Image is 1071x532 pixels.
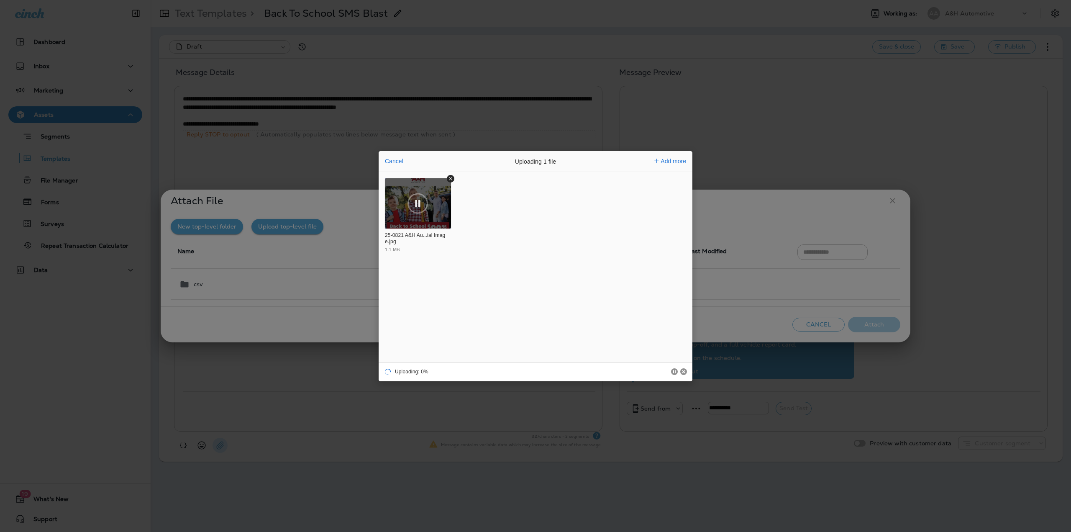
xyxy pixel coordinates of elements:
div: Uploading 1 file [473,151,598,172]
div: Uploading [379,362,430,381]
button: Pause [671,368,678,375]
button: Cancel [680,368,687,375]
div: 1.1 MB [385,247,400,252]
div: Uploading: 0% [395,369,428,374]
button: Add more files [651,155,689,167]
div: 25-0821 A&H Automotive Back To School_Social Image.jpg [385,232,449,245]
button: Pause upload [406,192,429,215]
span: Add more [661,158,686,164]
button: Remove file [447,175,454,182]
button: Cancel [382,155,406,167]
